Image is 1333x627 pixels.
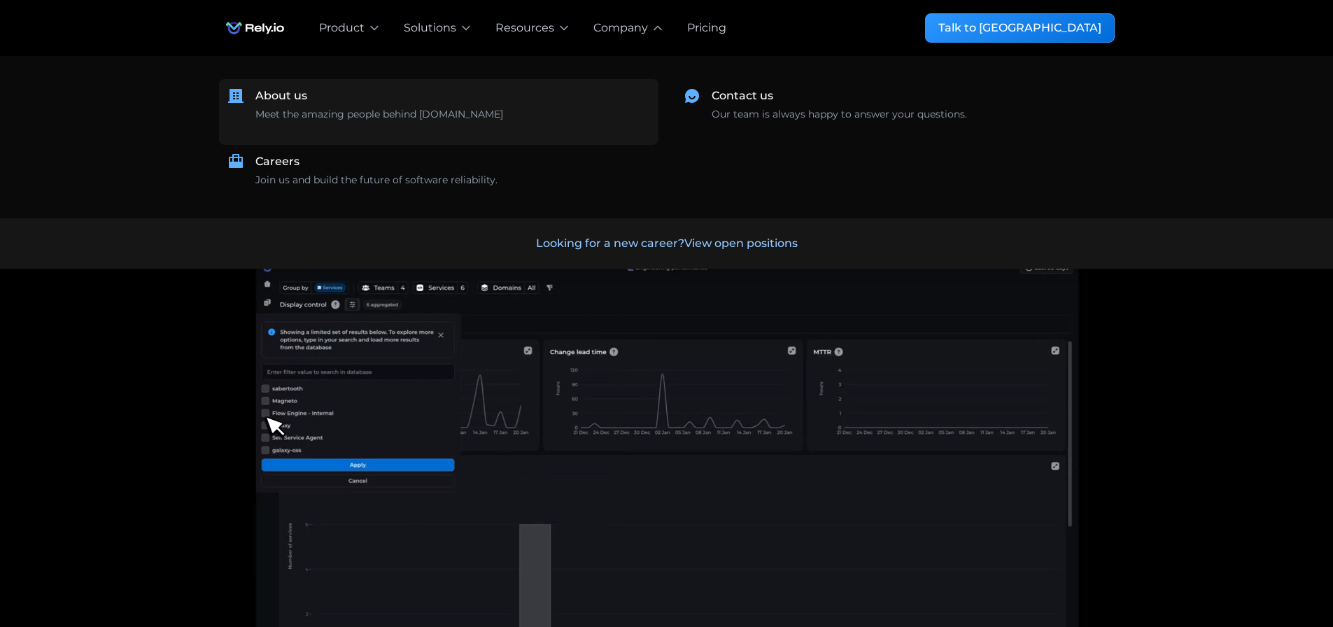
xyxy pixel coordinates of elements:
a: Contact usOur team is always happy to answer your questions. [675,79,1115,130]
a: About usMeet the amazing people behind [DOMAIN_NAME]‍ [219,79,658,145]
iframe: Chatbot [1241,535,1313,607]
div: Careers [255,153,299,170]
div: Our team is always happy to answer your questions. [712,107,967,122]
div: Talk to [GEOGRAPHIC_DATA] [938,20,1101,36]
div: Contact us [712,87,773,104]
img: Rely.io logo [219,14,291,42]
a: CareersJoin us and build the future of software reliability. [219,145,658,196]
a: home [219,14,291,42]
a: Looking for a new career?View open positions [22,218,1311,269]
div: Product [319,20,365,36]
span: View open positions [684,237,798,250]
a: Pricing [687,20,726,36]
div: Solutions [404,20,456,36]
a: Talk to [GEOGRAPHIC_DATA] [925,13,1115,43]
div: Join us and build the future of software reliability. [255,173,498,188]
div: Company [593,20,648,36]
div: Meet the amazing people behind [DOMAIN_NAME] ‍ [255,107,503,136]
div: About us [255,87,307,104]
div: Looking for a new career? [536,235,798,252]
div: Resources [495,20,554,36]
